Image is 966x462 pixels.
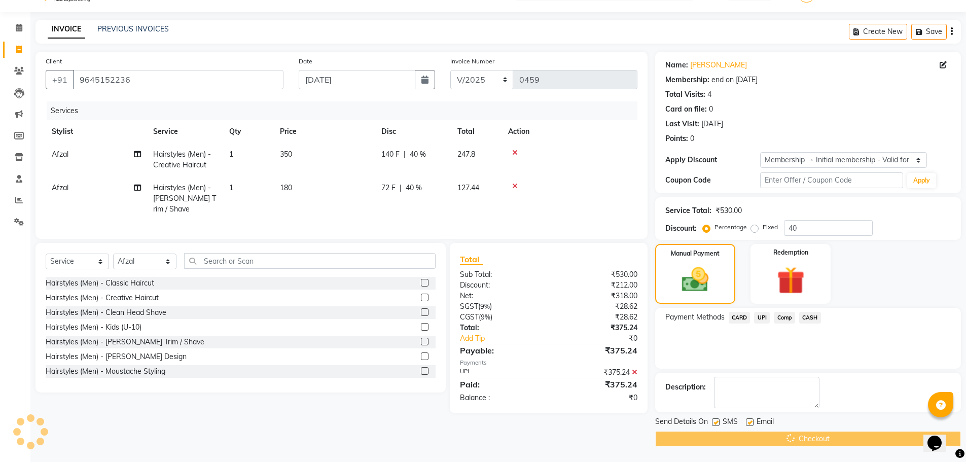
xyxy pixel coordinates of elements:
[46,120,147,143] th: Stylist
[452,367,549,378] div: UPI
[549,393,645,403] div: ₹0
[46,337,204,347] div: Hairstyles (Men) - [PERSON_NAME] Trim / Shave
[410,149,426,160] span: 40 %
[153,150,211,169] span: Hairstyles (Men) - Creative Haircut
[565,333,645,344] div: ₹0
[701,119,723,129] div: [DATE]
[450,57,494,66] label: Invoice Number
[452,344,549,357] div: Payable:
[549,280,645,291] div: ₹212.00
[406,183,422,193] span: 40 %
[46,293,159,303] div: Hairstyles (Men) - Creative Haircut
[849,24,907,40] button: Create New
[799,312,821,324] span: CASH
[452,280,549,291] div: Discount:
[147,120,223,143] th: Service
[280,150,292,159] span: 350
[549,323,645,333] div: ₹375.24
[549,269,645,280] div: ₹530.00
[46,307,166,318] div: Hairstyles (Men) - Clean Head Shave
[665,119,699,129] div: Last Visit:
[457,183,479,192] span: 127.44
[46,366,165,377] div: Hairstyles (Men) - Moustache Styling
[690,133,694,144] div: 0
[665,155,761,165] div: Apply Discount
[46,70,74,89] button: +91
[52,183,68,192] span: Afzal
[690,60,747,70] a: [PERSON_NAME]
[153,183,216,214] span: Hairstyles (Men) - [PERSON_NAME] Trim / Shave
[229,150,233,159] span: 1
[184,253,436,269] input: Search or Scan
[768,263,813,298] img: _gift.svg
[549,301,645,312] div: ₹28.62
[223,120,274,143] th: Qty
[709,104,713,115] div: 0
[714,223,747,232] label: Percentage
[452,269,549,280] div: Sub Total:
[460,312,479,322] span: CGST
[375,120,451,143] th: Disc
[381,149,400,160] span: 140 F
[280,183,292,192] span: 180
[480,302,490,310] span: 9%
[452,333,564,344] a: Add Tip
[460,254,483,265] span: Total
[549,378,645,390] div: ₹375.24
[665,133,688,144] div: Points:
[452,323,549,333] div: Total:
[655,416,708,429] span: Send Details On
[549,312,645,323] div: ₹28.62
[773,248,808,257] label: Redemption
[404,149,406,160] span: |
[452,291,549,301] div: Net:
[754,312,770,324] span: UPI
[274,120,375,143] th: Price
[549,344,645,357] div: ₹375.24
[46,278,154,289] div: Hairstyles (Men) - Classic Haircut
[229,183,233,192] span: 1
[481,313,490,321] span: 9%
[457,150,475,159] span: 247.8
[460,302,478,311] span: SGST
[907,173,936,188] button: Apply
[460,359,637,367] div: Payments
[73,70,283,89] input: Search by Name/Mobile/Email/Code
[549,367,645,378] div: ₹375.24
[381,183,396,193] span: 72 F
[673,264,717,295] img: _cash.svg
[502,120,637,143] th: Action
[671,249,720,258] label: Manual Payment
[911,24,947,40] button: Save
[665,60,688,70] div: Name:
[47,101,645,120] div: Services
[707,89,711,100] div: 4
[923,421,956,452] iframe: chat widget
[400,183,402,193] span: |
[665,205,711,216] div: Service Total:
[729,312,750,324] span: CARD
[46,351,187,362] div: Hairstyles (Men) - [PERSON_NAME] Design
[52,150,68,159] span: Afzal
[452,301,549,312] div: ( )
[665,312,725,323] span: Payment Methods
[665,75,709,85] div: Membership:
[665,89,705,100] div: Total Visits:
[46,322,141,333] div: Hairstyles (Men) - Kids (U-10)
[452,393,549,403] div: Balance :
[665,175,761,186] div: Coupon Code
[299,57,312,66] label: Date
[757,416,774,429] span: Email
[549,291,645,301] div: ₹318.00
[711,75,758,85] div: end on [DATE]
[665,382,706,393] div: Description:
[665,104,707,115] div: Card on file:
[451,120,502,143] th: Total
[760,172,903,188] input: Enter Offer / Coupon Code
[46,57,62,66] label: Client
[715,205,742,216] div: ₹530.00
[665,223,697,234] div: Discount:
[763,223,778,232] label: Fixed
[723,416,738,429] span: SMS
[452,378,549,390] div: Paid:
